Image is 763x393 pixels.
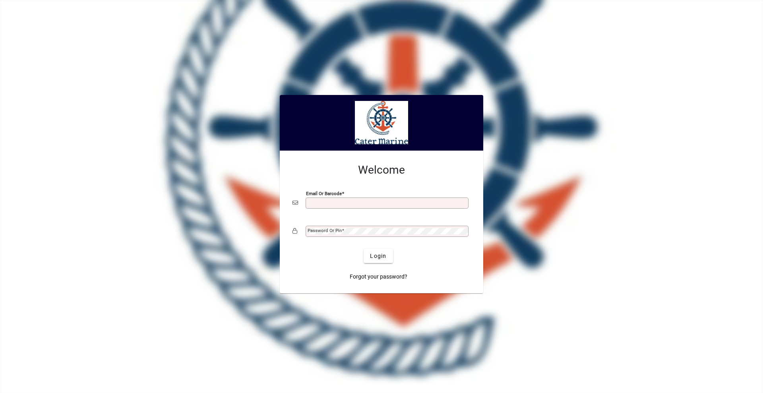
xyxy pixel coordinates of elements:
[347,269,411,284] a: Forgot your password?
[308,228,342,233] mat-label: Password or Pin
[370,252,386,260] span: Login
[292,163,471,177] h2: Welcome
[364,249,393,263] button: Login
[350,273,407,281] span: Forgot your password?
[306,191,342,196] mat-label: Email or Barcode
